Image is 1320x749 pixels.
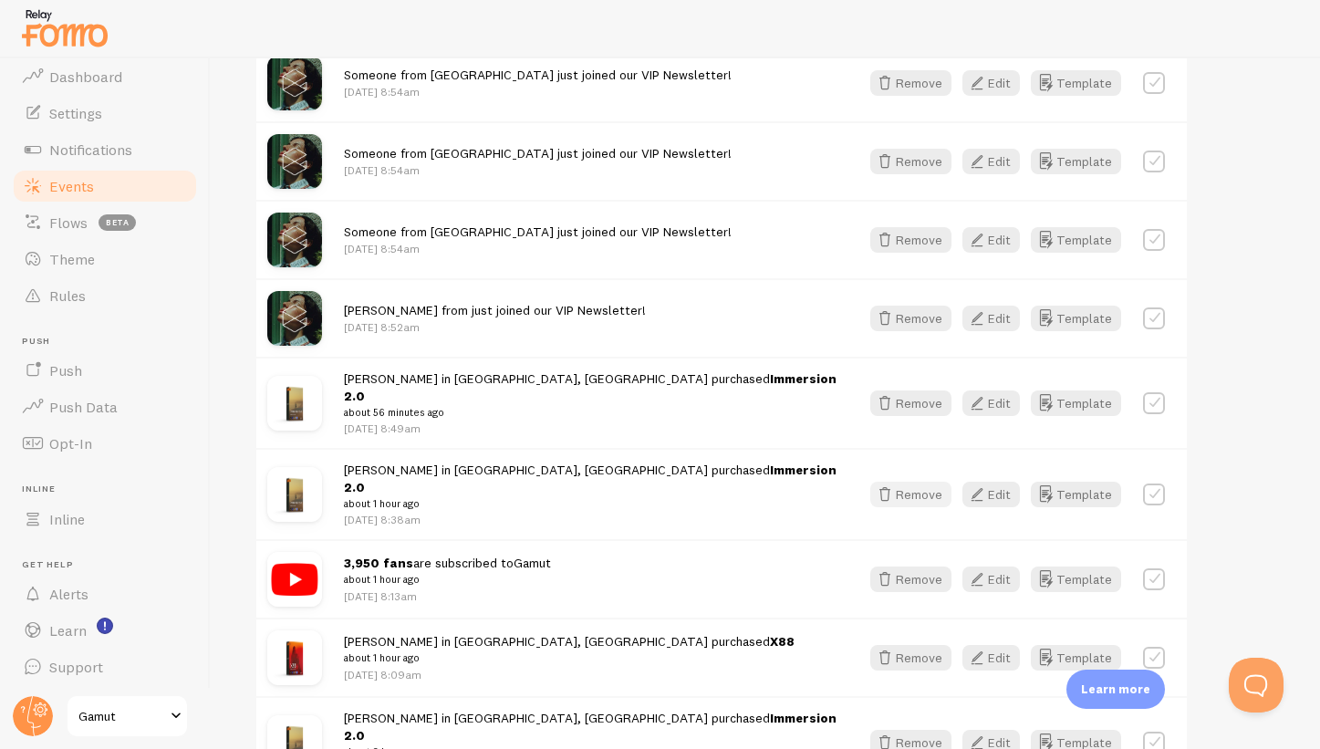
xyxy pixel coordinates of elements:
img: immersion-2.0-box_set.png [267,467,322,522]
button: Remove [870,645,951,671]
a: Support [11,649,199,685]
button: Remove [870,567,951,592]
p: [DATE] 8:13am [344,588,551,604]
p: [DATE] 8:54am [344,162,732,178]
a: Immersion 2.0 [344,370,837,404]
button: Template [1031,390,1121,416]
a: Events [11,168,199,204]
a: Edit [962,567,1031,592]
span: Someone from [GEOGRAPHIC_DATA] just joined our VIP Newsletter! [344,67,732,83]
span: Someone from [GEOGRAPHIC_DATA] just joined our VIP Newsletter! [344,224,732,240]
span: [PERSON_NAME] from just joined our VIP Newsletter! [344,302,646,318]
span: Flows [49,213,88,232]
p: Learn more [1081,681,1150,698]
strong: fans [383,555,413,571]
button: Edit [962,390,1020,416]
span: Gamut [78,705,165,727]
img: X88-Box-Bockup.png [267,630,322,685]
img: mmCujzb1TRSxZQpyB5Ir [267,56,322,110]
a: Edit [962,482,1031,507]
a: X88 [770,633,795,650]
button: Edit [962,149,1020,174]
a: Notifications [11,131,199,168]
img: mmCujzb1TRSxZQpyB5Ir [267,134,322,189]
p: [DATE] 8:54am [344,241,732,256]
a: Edit [962,306,1031,331]
img: you_tube.png [267,552,322,607]
a: Alerts [11,576,199,612]
button: Remove [870,70,951,96]
a: Opt-In [11,425,199,462]
iframe: Help Scout Beacon - Open [1229,658,1284,713]
span: Push [22,336,199,348]
small: about 1 hour ago [344,495,837,512]
strong: 3,950 [344,555,379,571]
button: Template [1031,149,1121,174]
a: Push Data [11,389,199,425]
a: Gamut [66,694,189,738]
a: Edit [962,390,1031,416]
div: Learn more [1066,670,1165,709]
span: [PERSON_NAME] in [GEOGRAPHIC_DATA], [GEOGRAPHIC_DATA] purchased [344,370,837,421]
a: Flows beta [11,204,199,241]
button: Template [1031,645,1121,671]
button: Template [1031,482,1121,507]
a: Push [11,352,199,389]
a: Immersion 2.0 [344,462,837,495]
span: Notifications [49,140,132,159]
small: about 1 hour ago [344,571,551,588]
a: Edit [962,227,1031,253]
img: mmCujzb1TRSxZQpyB5Ir [267,213,322,267]
small: about 56 minutes ago [344,404,837,421]
a: Edit [962,645,1031,671]
p: [DATE] 8:49am [344,421,837,436]
a: Edit [962,149,1031,174]
span: Learn [49,621,87,640]
a: Edit [962,70,1031,96]
a: Learn [11,612,199,649]
button: Edit [962,567,1020,592]
span: Dashboard [49,68,122,86]
span: Support [49,658,103,676]
button: Remove [870,227,951,253]
span: Events [49,177,94,195]
span: Alerts [49,585,88,603]
button: Remove [870,149,951,174]
button: Template [1031,567,1121,592]
img: immersion-2.0-box_set.png [267,376,322,431]
span: [PERSON_NAME] in [GEOGRAPHIC_DATA], [GEOGRAPHIC_DATA] purchased [344,462,837,513]
button: Template [1031,70,1121,96]
a: Theme [11,241,199,277]
span: Get Help [22,559,199,571]
span: beta [99,214,136,231]
a: Immersion 2.0 [344,710,837,744]
span: Inline [49,510,85,528]
button: Remove [870,390,951,416]
span: Rules [49,286,86,305]
button: Edit [962,482,1020,507]
button: Edit [962,645,1020,671]
span: Push [49,361,82,380]
small: about 1 hour ago [344,650,795,666]
span: Inline [22,484,199,495]
button: Template [1031,306,1121,331]
p: [DATE] 8:09am [344,667,795,682]
span: Push Data [49,398,118,416]
button: Edit [962,227,1020,253]
button: Template [1031,227,1121,253]
a: Inline [11,501,199,537]
a: Settings [11,95,199,131]
span: Settings [49,104,102,122]
img: mmCujzb1TRSxZQpyB5Ir [267,291,322,346]
span: Opt-In [49,434,92,453]
p: [DATE] 8:54am [344,84,732,99]
button: Remove [870,306,951,331]
a: Rules [11,277,199,314]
